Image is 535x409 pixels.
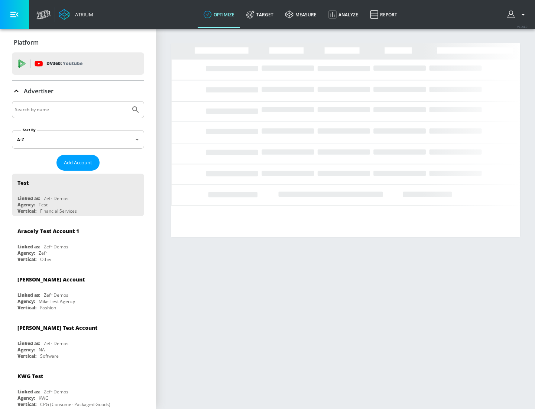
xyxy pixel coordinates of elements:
div: Agency: [17,347,35,353]
p: DV360: [46,59,82,68]
a: Report [364,1,403,28]
div: Vertical: [17,401,36,408]
div: Vertical: [17,208,36,214]
div: DV360: Youtube [12,52,144,75]
div: [PERSON_NAME] Test AccountLinked as:Zefr DemosAgency:NAVertical:Software [12,319,144,361]
div: Fashion [40,305,56,311]
div: Zefr Demos [44,389,68,395]
div: Aracely Test Account 1 [17,228,79,235]
div: Financial Services [40,208,77,214]
div: Zefr Demos [44,340,68,347]
input: Search by name [15,105,127,115]
div: Zefr [39,250,47,256]
div: [PERSON_NAME] Test Account [17,324,97,331]
div: Agency: [17,395,35,401]
div: Linked as: [17,292,40,298]
button: Add Account [56,155,100,171]
div: Agency: [17,298,35,305]
div: A-Z [12,130,144,149]
div: Other [40,256,52,263]
span: v 4.24.0 [517,25,528,29]
div: Atrium [72,11,93,18]
div: Linked as: [17,389,40,395]
div: NA [39,347,45,353]
div: Test [39,202,48,208]
div: KWG [39,395,49,401]
div: TestLinked as:Zefr DemosAgency:TestVertical:Financial Services [12,174,144,216]
div: Aracely Test Account 1Linked as:Zefr DemosAgency:ZefrVertical:Other [12,222,144,264]
p: Youtube [63,59,82,67]
div: Agency: [17,250,35,256]
p: Advertiser [24,87,53,95]
div: Zefr Demos [44,195,68,202]
div: Linked as: [17,195,40,202]
div: Vertical: [17,353,36,359]
a: measure [279,1,322,28]
label: Sort By [21,128,37,132]
div: Zefr Demos [44,292,68,298]
div: [PERSON_NAME] AccountLinked as:Zefr DemosAgency:Mike Test AgencyVertical:Fashion [12,270,144,313]
div: Software [40,353,59,359]
a: Atrium [59,9,93,20]
p: Platform [14,38,39,46]
div: Test [17,179,29,186]
div: Linked as: [17,244,40,250]
span: Add Account [64,158,92,167]
a: Analyze [322,1,364,28]
div: CPG (Consumer Packaged Goods) [40,401,110,408]
div: Platform [12,32,144,53]
div: Zefr Demos [44,244,68,250]
div: KWG Test [17,373,43,380]
div: Vertical: [17,256,36,263]
a: optimize [198,1,240,28]
div: Linked as: [17,340,40,347]
div: Agency: [17,202,35,208]
div: Mike Test Agency [39,298,75,305]
div: Vertical: [17,305,36,311]
div: Advertiser [12,81,144,102]
a: Target [240,1,279,28]
div: [PERSON_NAME] Account [17,276,85,283]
